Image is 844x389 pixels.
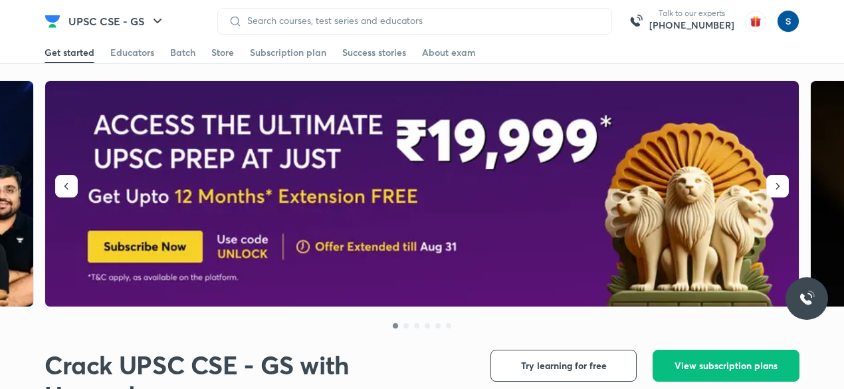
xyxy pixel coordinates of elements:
a: Store [211,42,234,63]
div: Educators [110,46,154,59]
a: Success stories [342,42,406,63]
a: [PHONE_NUMBER] [649,19,734,32]
a: Batch [170,42,195,63]
a: Get started [45,42,94,63]
button: Try learning for free [490,350,637,382]
img: call-us [623,8,649,35]
span: Try learning for free [521,359,607,372]
div: Subscription plan [250,46,326,59]
button: UPSC CSE - GS [60,8,173,35]
a: Educators [110,42,154,63]
img: simran kumari [777,10,799,33]
a: Subscription plan [250,42,326,63]
img: Company Logo [45,13,60,29]
a: About exam [422,42,476,63]
p: Talk to our experts [649,8,734,19]
img: avatar [745,11,766,32]
div: Batch [170,46,195,59]
button: View subscription plans [653,350,799,382]
div: About exam [422,46,476,59]
input: Search courses, test series and educators [242,15,601,26]
span: View subscription plans [675,359,778,372]
div: Store [211,46,234,59]
div: Get started [45,46,94,59]
div: Success stories [342,46,406,59]
img: ttu [799,291,815,307]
